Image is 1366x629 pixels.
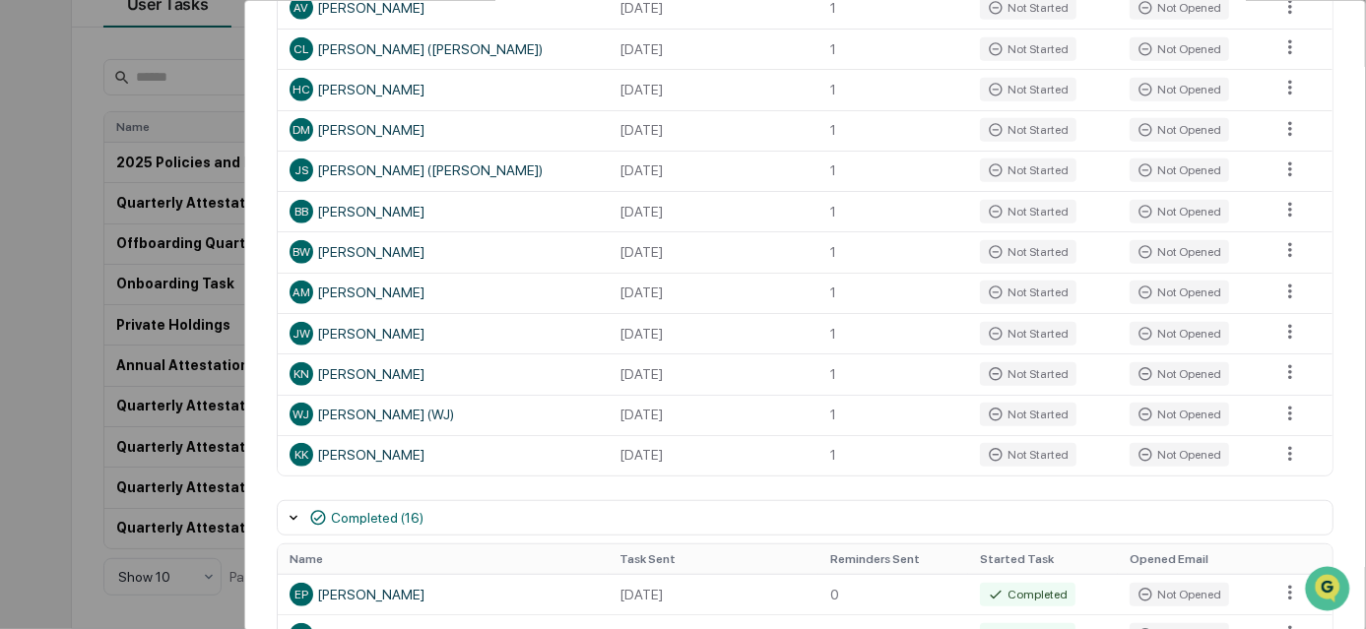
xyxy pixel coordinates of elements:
[818,69,968,109] td: 1
[1130,583,1229,606] div: Not Opened
[980,78,1076,101] div: Not Started
[20,286,51,318] img: Jack Rasmussen
[290,78,597,101] div: [PERSON_NAME]
[20,188,55,223] img: 1746055101610-c473b297-6a78-478c-a979-82029cc54cd1
[1130,403,1229,426] div: Not Opened
[1130,362,1229,386] div: Not Opened
[980,362,1076,386] div: Not Started
[818,151,968,191] td: 1
[293,367,309,381] span: KN
[609,273,818,313] td: [DATE]
[290,158,597,182] div: [PERSON_NAME] ([PERSON_NAME])
[174,305,215,321] span: [DATE]
[980,158,1076,182] div: Not Started
[293,327,310,341] span: JW
[818,574,968,614] td: 0
[20,442,35,458] div: 🖐️
[980,240,1076,264] div: Not Started
[290,322,597,346] div: [PERSON_NAME]
[980,200,1076,223] div: Not Started
[980,443,1076,467] div: Not Started
[335,194,358,218] button: Start new chat
[609,353,818,394] td: [DATE]
[818,110,968,151] td: 1
[135,432,252,468] a: 🗄️Attestations
[980,118,1076,142] div: Not Started
[609,435,818,475] td: [DATE]
[293,1,308,15] span: AV
[20,79,358,110] p: How can we help?
[609,544,818,574] th: Task Sent
[39,440,127,460] span: Preclearance
[290,403,597,426] div: [PERSON_NAME] (WJ)
[294,448,308,462] span: KK
[290,583,597,606] div: [PERSON_NAME]
[1130,281,1229,304] div: Not Opened
[20,340,51,371] img: Emily Lusk
[163,358,170,374] span: •
[609,574,818,614] td: [DATE]
[143,442,159,458] div: 🗄️
[1130,118,1229,142] div: Not Opened
[980,37,1076,61] div: Not Started
[41,188,77,223] img: 8933085812038_c878075ebb4cc5468115_72.jpg
[609,191,818,231] td: [DATE]
[305,252,358,276] button: See all
[290,443,597,467] div: [PERSON_NAME]
[609,69,818,109] td: [DATE]
[1130,37,1229,61] div: Not Opened
[294,205,308,219] span: BB
[12,470,132,505] a: 🔎Data Lookup
[290,200,597,223] div: [PERSON_NAME]
[818,395,968,435] td: 1
[89,188,323,208] div: Start new chat
[20,256,132,272] div: Past conversations
[196,483,238,498] span: Pylon
[818,231,968,272] td: 1
[818,353,968,394] td: 1
[174,358,215,374] span: [DATE]
[293,42,308,56] span: CL
[61,358,160,374] span: [PERSON_NAME]
[980,281,1076,304] div: Not Started
[293,83,310,96] span: HC
[1130,322,1229,346] div: Not Opened
[20,20,59,59] img: Greenboard
[968,544,1118,574] th: Started Task
[61,305,160,321] span: [PERSON_NAME]
[1303,564,1356,617] iframe: Open customer support
[331,510,423,526] div: Completed (16)
[39,306,55,322] img: 1746055101610-c473b297-6a78-478c-a979-82029cc54cd1
[818,191,968,231] td: 1
[139,482,238,498] a: Powered byPylon
[1130,443,1229,467] div: Not Opened
[1130,240,1229,264] div: Not Opened
[294,588,308,601] span: EP
[609,231,818,272] td: [DATE]
[818,273,968,313] td: 1
[609,313,818,353] td: [DATE]
[1118,544,1268,574] th: Opened Email
[1130,200,1229,223] div: Not Opened
[294,163,308,177] span: JS
[290,240,597,264] div: [PERSON_NAME]
[818,29,968,69] td: 1
[290,281,597,304] div: [PERSON_NAME]
[818,544,968,574] th: Reminders Sent
[51,127,325,148] input: Clear
[163,440,244,460] span: Attestations
[609,110,818,151] td: [DATE]
[1130,78,1229,101] div: Not Opened
[980,322,1076,346] div: Not Started
[278,544,609,574] th: Name
[12,432,135,468] a: 🖐️Preclearance
[818,435,968,475] td: 1
[163,305,170,321] span: •
[293,408,309,421] span: WJ
[290,362,597,386] div: [PERSON_NAME]
[609,151,818,191] td: [DATE]
[290,118,597,142] div: [PERSON_NAME]
[293,285,310,299] span: AM
[293,123,310,137] span: DM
